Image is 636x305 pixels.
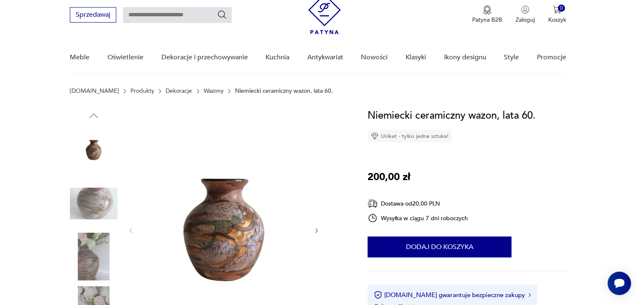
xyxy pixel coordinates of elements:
[472,5,502,24] a: Ikona medaluPatyna B2B
[217,10,227,20] button: Szukaj
[529,293,531,297] img: Ikona strzałki w prawo
[472,16,502,24] p: Patyna B2B
[368,108,536,124] h1: Niemiecki ceramiczny wazon, lata 60.
[107,41,143,74] a: Oświetlenie
[161,41,248,74] a: Dekoracje i przechowywanie
[406,41,426,74] a: Klasyki
[70,13,116,18] a: Sprzedawaj
[444,41,486,74] a: Ikony designu
[368,169,410,185] p: 200,00 zł
[368,130,452,142] div: Unikat - tylko jedna sztuka!
[235,88,333,94] p: Niemiecki ceramiczny wazon, lata 60.
[548,16,566,24] p: Koszyk
[266,41,289,74] a: Kuchnia
[307,41,343,74] a: Antykwariat
[537,41,566,74] a: Promocje
[70,41,89,74] a: Meble
[374,291,382,299] img: Ikona certyfikatu
[368,198,468,209] div: Dostawa od 20,00 PLN
[70,88,119,94] a: [DOMAIN_NAME]
[368,213,468,223] div: Wysyłka w ciągu 7 dni roboczych
[70,126,117,174] img: Zdjęcie produktu Niemiecki ceramiczny wazon, lata 60.
[472,5,502,24] button: Patyna B2B
[70,7,116,23] button: Sprzedawaj
[548,5,566,24] button: 0Koszyk
[553,5,561,14] img: Ikona koszyka
[374,291,531,299] button: [DOMAIN_NAME] gwarantuje bezpieczne zakupy
[368,198,378,209] img: Ikona dostawy
[558,5,565,12] div: 0
[166,88,192,94] a: Dekoracje
[516,5,535,24] button: Zaloguj
[368,236,511,257] button: Dodaj do koszyka
[371,132,378,140] img: Ikona diamentu
[521,5,529,14] img: Ikonka użytkownika
[608,272,631,295] iframe: Smartsupp widget button
[504,41,519,74] a: Style
[361,41,388,74] a: Nowości
[516,16,535,24] p: Zaloguj
[204,88,224,94] a: Wazony
[483,5,491,15] img: Ikona medalu
[130,88,154,94] a: Produkty
[70,180,117,227] img: Zdjęcie produktu Niemiecki ceramiczny wazon, lata 60.
[70,233,117,280] img: Zdjęcie produktu Niemiecki ceramiczny wazon, lata 60.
